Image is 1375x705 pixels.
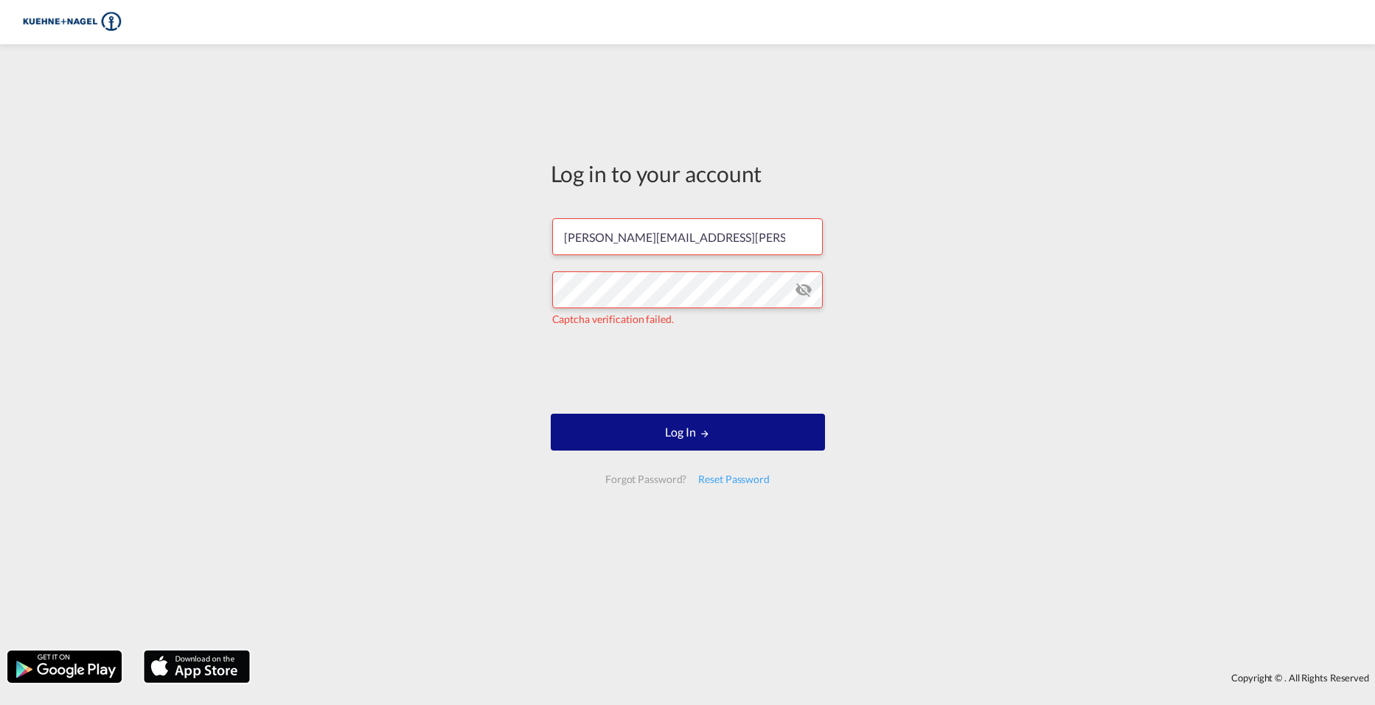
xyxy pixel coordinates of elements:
[6,649,123,684] img: google.png
[551,158,825,189] div: Log in to your account
[599,466,692,493] div: Forgot Password?
[551,414,825,451] button: LOGIN
[142,649,251,684] img: apple.png
[795,281,812,299] md-icon: icon-eye-off
[22,6,122,39] img: 36441310f41511efafde313da40ec4a4.png
[576,341,800,399] iframe: reCAPTCHA
[692,466,776,493] div: Reset Password
[552,313,674,325] span: Captcha verification failed.
[257,665,1375,690] div: Copyright © . All Rights Reserved
[552,218,823,255] input: Enter email/phone number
